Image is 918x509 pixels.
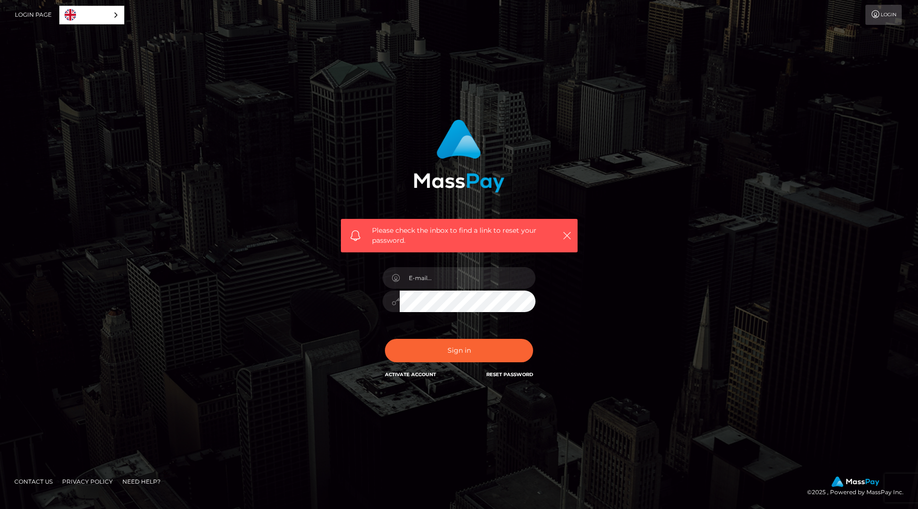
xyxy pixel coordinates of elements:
[865,5,902,25] a: Login
[385,371,436,378] a: Activate Account
[385,339,533,362] button: Sign in
[60,6,124,24] a: English
[15,5,52,25] a: Login Page
[59,6,124,24] div: Language
[400,267,535,289] input: E-mail...
[831,477,879,487] img: MassPay
[372,226,546,246] span: Please check the inbox to find a link to reset your password.
[59,6,124,24] aside: Language selected: English
[807,477,911,498] div: © 2025 , Powered by MassPay Inc.
[119,474,164,489] a: Need Help?
[58,474,117,489] a: Privacy Policy
[11,474,56,489] a: Contact Us
[486,371,533,378] a: Reset Password
[414,119,504,193] img: MassPay Login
